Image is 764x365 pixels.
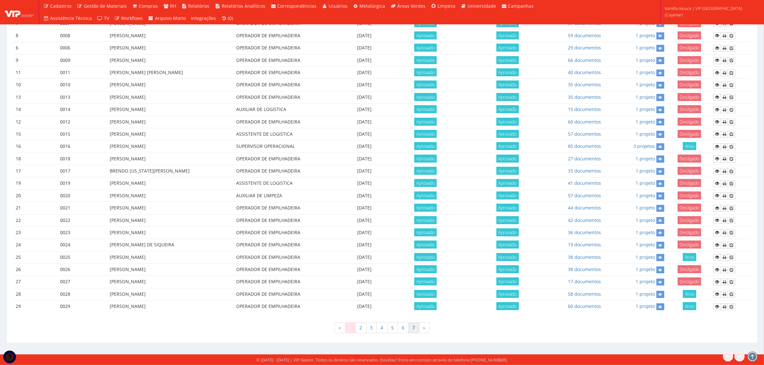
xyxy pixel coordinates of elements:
td: [DATE] [337,116,392,128]
td: [DATE] [337,239,392,251]
span: Aprovado [414,277,437,285]
td: [DATE] [337,264,392,276]
td: 27 [13,276,57,288]
a: Próxima » [419,322,430,333]
a: 35 documentos [568,94,601,100]
td: 19 [13,177,57,190]
a: 4 [377,322,388,333]
td: 26 [13,264,57,276]
td: OPERADOR DE EMPILHADEIRA [234,276,337,288]
td: 0024 [57,239,107,251]
span: Aprovado [496,241,519,249]
td: 20 [13,190,57,202]
a: 1 projeto [636,254,655,260]
span: Ativo [683,253,696,261]
span: kamilla.moura | VIP [GEOGRAPHIC_DATA] (Cajamar) [665,5,756,18]
a: 1 projeto [636,278,655,284]
td: 0006 [57,42,107,54]
td: OPERADOR DE EMPILHADEIRA [234,239,337,251]
td: [DATE] [337,42,392,54]
td: [PERSON_NAME] DE SIQUEIRA [107,239,234,251]
td: OPERADOR DE EMPILHADEIRA [234,116,337,128]
td: 13 [13,91,57,103]
span: Aprovado [496,93,519,101]
a: 1 projeto [636,57,655,63]
td: 0028 [57,288,107,300]
span: Aprovado [414,241,437,249]
td: [DATE] [337,153,392,165]
span: Aprovado [414,191,437,199]
td: ASSISTENTE DE LOGISTICA [234,177,337,190]
a: 1 projeto [636,266,655,272]
td: [DATE] [337,301,392,313]
td: 0014 [57,104,107,116]
span: Aprovado [496,56,519,64]
span: Relatórios [188,3,210,9]
td: [PERSON_NAME] [107,30,234,42]
td: [PERSON_NAME] [107,104,234,116]
span: Gestão de Materiais [84,3,127,9]
td: OPERADOR DE EMPILHADEIRA [234,202,337,214]
a: 1 projeto [636,45,655,51]
a: Integrações [188,12,219,24]
td: [DATE] [337,79,392,91]
td: 25 [13,251,57,263]
td: 9 [13,54,57,66]
td: [DATE] [337,140,392,153]
span: Desligado [678,105,701,113]
span: Workflows [121,15,143,21]
span: Aprovado [414,265,437,273]
span: Aprovado [414,142,437,150]
td: 0029 [57,301,107,313]
td: OPERADOR DE EMPILHADEIRA [234,214,337,226]
a: 57 documentos [568,131,601,137]
a: 6 [398,322,409,333]
td: [DATE] [337,128,392,140]
td: [PERSON_NAME] [107,251,234,263]
span: Aprovado [496,216,519,224]
td: [DATE] [337,251,392,263]
a: 19 documentos [568,242,601,248]
span: TV [104,15,109,21]
td: BRENDO [US_STATE][PERSON_NAME] [107,165,234,177]
a: TV [95,12,112,24]
span: RH [170,3,176,9]
a: 1 projeto [636,303,655,309]
a: 66 documentos [568,57,601,63]
td: SUPERVISOR OPERACIONAL [234,140,337,153]
td: 0011 [57,67,107,79]
a: 1 projeto [636,291,655,297]
td: 0008 [57,30,107,42]
a: 1 projeto [636,217,655,223]
td: 10 [13,79,57,91]
span: Ativo [683,290,696,298]
a: 2 [356,322,366,333]
span: Desligado [678,179,701,187]
td: [PERSON_NAME] [107,190,234,202]
td: [PERSON_NAME] [107,140,234,153]
span: « [335,322,345,333]
td: 0025 [57,251,107,263]
span: Desligado [678,191,701,199]
span: Aprovado [496,265,519,273]
td: [PERSON_NAME] [107,54,234,66]
span: Desligado [678,216,701,224]
span: Arquivo Morto [155,15,186,21]
td: [DATE] [337,214,392,226]
span: Desligado [678,228,701,236]
a: 42 documentos [568,217,601,223]
span: Aprovado [414,228,437,236]
td: [PERSON_NAME] [107,91,234,103]
td: [PERSON_NAME] [107,128,234,140]
td: [DATE] [337,54,392,66]
td: 0022 [57,214,107,226]
span: Desligado [678,56,701,64]
td: 8 [13,30,57,42]
td: [DATE] [337,190,392,202]
td: 17 [13,165,57,177]
td: OPERADOR DE EMPILHADEIRA [234,79,337,91]
td: 0010 [57,79,107,91]
a: 27 documentos [568,156,601,162]
td: [PERSON_NAME] [107,153,234,165]
span: 1 [345,322,356,333]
